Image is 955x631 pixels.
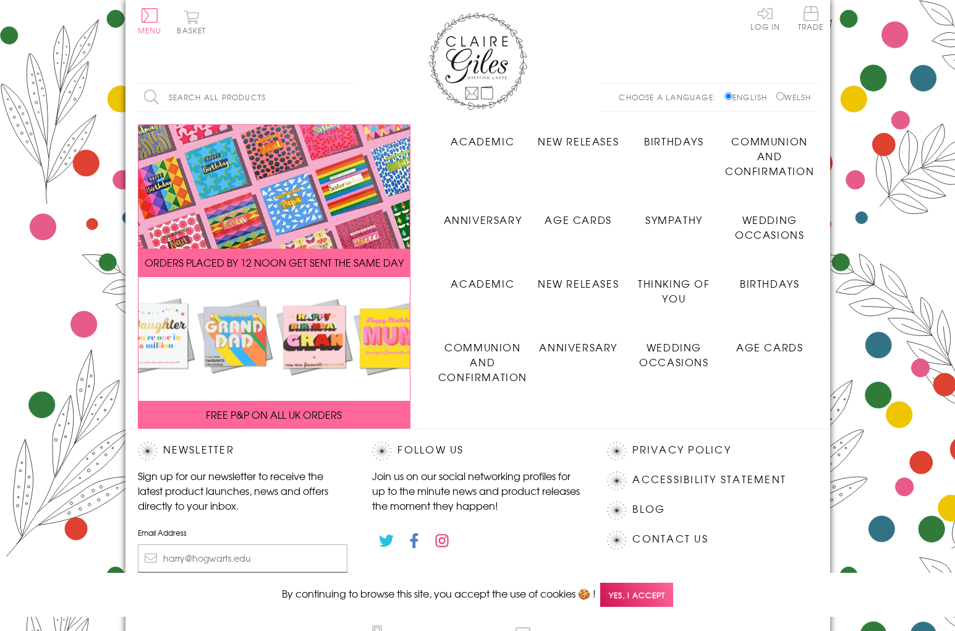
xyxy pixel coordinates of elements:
span: Academic [451,134,514,148]
span: Anniversary [444,212,522,227]
a: Anniversary [435,203,531,227]
a: Wedding Occasions [722,203,818,242]
a: Trade [798,6,824,33]
a: Wedding Occasions [626,330,722,369]
a: Log In [750,6,780,30]
p: Sign up for our newsletter to receive the latest product launches, news and offers directly to yo... [138,468,348,513]
span: Trade [798,6,824,30]
span: Sympathy [645,212,703,227]
label: English [724,92,773,103]
span: Yes, I accept [600,583,673,607]
a: New Releases [530,124,626,148]
a: Communion and Confirmation [722,124,818,178]
a: Birthdays [626,124,722,148]
span: New Releases [538,134,619,148]
p: Choose a language: [619,92,722,103]
span: Wedding Occasions [735,212,804,242]
a: Age Cards [530,203,626,227]
span: Academic [451,276,514,291]
label: Welsh [776,92,812,103]
a: Age Cards [722,330,818,354]
a: Communion and Confirmation [435,330,531,384]
span: Age Cards [545,212,611,227]
h2: Follow Us [372,442,582,460]
a: Anniversary [530,330,626,354]
button: Basket [175,10,209,34]
span: Menu [138,25,162,36]
a: Sympathy [626,203,722,227]
button: Menu [138,8,162,34]
a: Contact Us [632,531,708,547]
a: Thinking of You [626,267,722,306]
span: FREE P&P ON ALL UK ORDERS [206,407,342,422]
input: Welsh [776,92,784,100]
p: Join us on our social networking profiles for up to the minute news and product releases the mome... [372,468,582,513]
a: Blog [632,501,665,518]
span: Communion and Confirmation [725,134,814,178]
a: Birthdays [722,267,818,291]
h2: Newsletter [138,442,348,460]
span: Age Cards [736,340,803,354]
a: New Releases [530,267,626,291]
a: Accessibility Statement [632,471,786,488]
input: harry@hogwarts.edu [138,544,348,572]
input: English [724,92,732,100]
a: Academic [435,124,531,148]
span: ORDERS PLACED BY 12 NOON GET SENT THE SAME DAY [145,255,404,270]
img: Claire Giles Greetings Cards [428,12,527,110]
input: Search [342,84,354,111]
span: Anniversary [539,340,618,354]
span: Wedding Occasions [639,340,708,369]
span: Birthdays [644,134,703,148]
input: Search all products [138,84,354,111]
a: Privacy Policy [632,442,731,458]
label: Email Address [138,527,348,538]
span: Thinking of You [638,276,710,306]
input: Subscribe [138,572,348,600]
a: Academic [435,267,531,291]
span: Communion and Confirmation [438,340,527,384]
span: New Releases [538,276,619,291]
span: Birthdays [740,276,799,291]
